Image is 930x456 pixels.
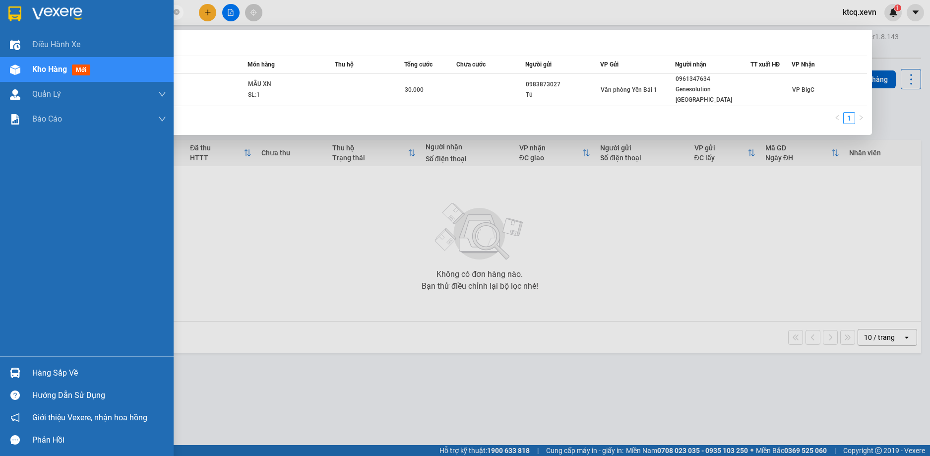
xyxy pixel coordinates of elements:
[72,65,90,75] span: mới
[525,61,552,68] span: Người gửi
[844,113,855,124] a: 1
[32,38,80,51] span: Điều hành xe
[10,89,20,100] img: warehouse-icon
[404,61,433,68] span: Tổng cước
[248,79,322,90] div: MẪU XN
[405,86,424,93] span: 30.000
[32,88,61,100] span: Quản Lý
[32,411,147,424] span: Giới thiệu Vexere, nhận hoa hồng
[792,61,815,68] span: VP Nhận
[10,368,20,378] img: warehouse-icon
[32,433,166,448] div: Phản hồi
[158,115,166,123] span: down
[855,112,867,124] button: right
[834,115,840,121] span: left
[456,61,486,68] span: Chưa cước
[10,40,20,50] img: warehouse-icon
[335,61,354,68] span: Thu hộ
[855,112,867,124] li: Next Page
[526,90,600,100] div: Tú
[10,435,20,445] span: message
[10,114,20,125] img: solution-icon
[32,113,62,125] span: Báo cáo
[248,90,322,101] div: SL: 1
[174,9,180,15] span: close-circle
[174,8,180,17] span: close-circle
[600,61,619,68] span: VP Gửi
[843,112,855,124] li: 1
[32,65,67,74] span: Kho hàng
[831,112,843,124] li: Previous Page
[32,388,166,403] div: Hướng dẫn sử dụng
[750,61,780,68] span: TT xuất HĐ
[792,86,814,93] span: VP BigC
[601,86,657,93] span: Văn phòng Yên Bái 1
[676,84,749,105] div: Genesolution [GEOGRAPHIC_DATA]
[675,61,706,68] span: Người nhận
[248,61,275,68] span: Món hàng
[858,115,864,121] span: right
[10,65,20,75] img: warehouse-icon
[158,90,166,98] span: down
[831,112,843,124] button: left
[676,74,749,84] div: 0961347634
[8,6,21,21] img: logo-vxr
[10,413,20,422] span: notification
[10,391,20,400] span: question-circle
[526,79,600,90] div: 0983873027
[32,366,166,381] div: Hàng sắp về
